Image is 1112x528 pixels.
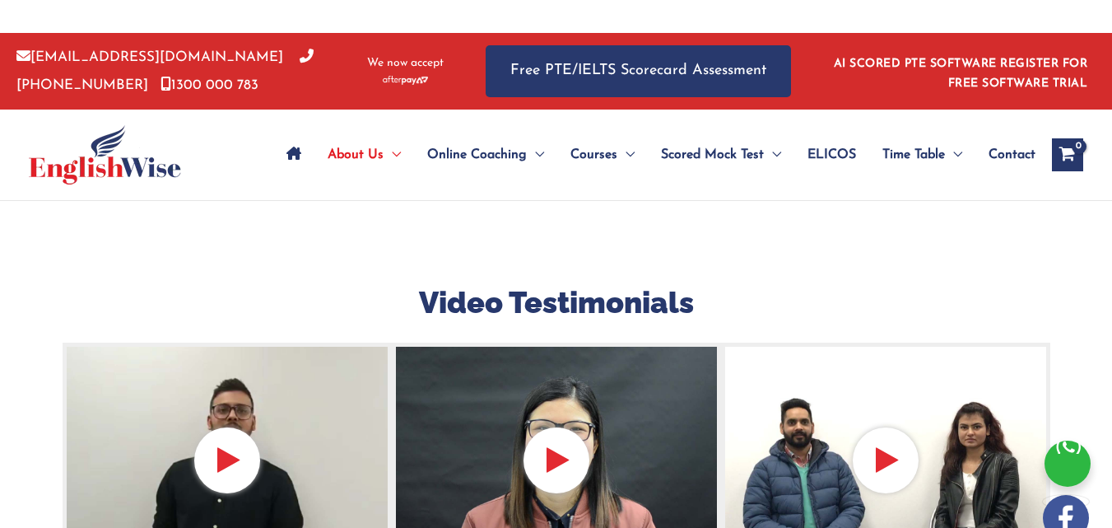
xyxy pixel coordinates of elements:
[161,78,258,92] a: 1300 000 783
[989,126,1035,184] span: Contact
[617,126,635,184] span: Menu Toggle
[869,126,975,184] a: Time TableMenu Toggle
[764,126,781,184] span: Menu Toggle
[427,126,527,184] span: Online Coaching
[945,126,962,184] span: Menu Toggle
[383,76,428,85] img: Afterpay-Logo
[29,125,181,185] img: cropped-ew-logo
[648,126,794,184] a: Scored Mock TestMenu Toggle
[570,126,617,184] span: Courses
[273,126,1035,184] nav: Site Navigation: Main Menu
[882,126,945,184] span: Time Table
[16,50,314,91] a: [PHONE_NUMBER]
[975,126,1035,184] a: Contact
[824,44,1096,98] aside: Header Widget 1
[328,126,384,184] span: About Us
[807,126,856,184] span: ELICOS
[367,55,444,72] span: We now accept
[63,283,1050,322] h2: Video Testimonials
[1052,138,1083,171] a: View Shopping Cart, empty
[661,126,764,184] span: Scored Mock Test
[414,126,557,184] a: Online CoachingMenu Toggle
[314,126,414,184] a: About UsMenu Toggle
[486,45,791,97] a: Free PTE/IELTS Scorecard Assessment
[384,126,401,184] span: Menu Toggle
[527,126,544,184] span: Menu Toggle
[16,50,283,64] a: [EMAIL_ADDRESS][DOMAIN_NAME]
[794,126,869,184] a: ELICOS
[557,126,648,184] a: CoursesMenu Toggle
[834,58,1088,90] a: AI SCORED PTE SOFTWARE REGISTER FOR FREE SOFTWARE TRIAL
